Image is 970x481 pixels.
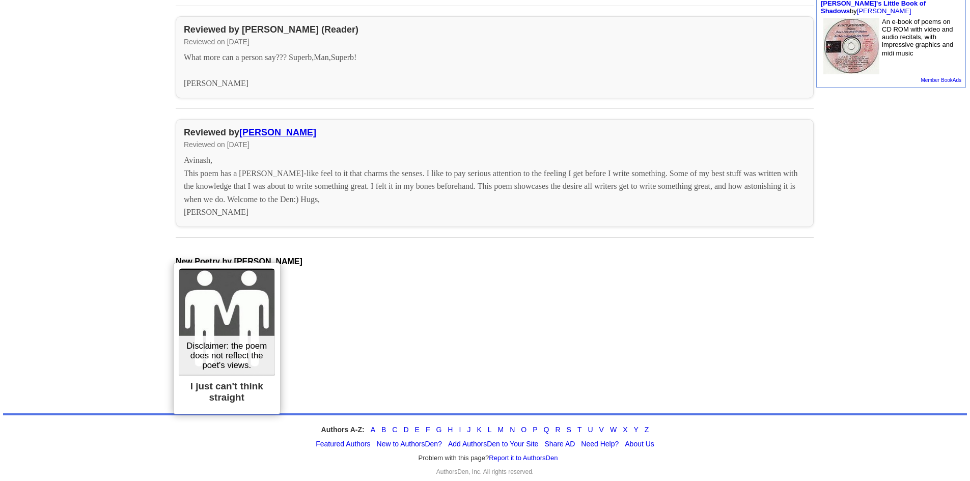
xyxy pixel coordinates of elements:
b: New Poetry by [PERSON_NAME] [176,257,302,266]
div: What more can a person say??? Superb,Man,Superb! [PERSON_NAME] [184,51,806,90]
a: S [567,426,571,434]
a: About Us [625,440,654,448]
a: U [588,426,593,434]
a: B [381,426,386,434]
a: T [577,426,582,434]
div: Reviewed by [PERSON_NAME] (Reader) [184,24,806,35]
a: Q [544,426,549,434]
font: Problem with this page? [419,454,558,462]
a: P [533,426,537,434]
a: [PERSON_NAME] [857,7,911,15]
a: I [459,426,461,434]
font: An e-book of poems on CD ROM with video and audio recitals, with impressive graphics and midi music [882,18,953,57]
div: AuthorsDen, Inc. All rights reserved. [3,468,967,475]
a: H [448,426,453,434]
a: K [477,426,481,434]
a: Featured Authors [316,440,370,448]
a: Poem Image Disclaimer: the poem does not reflect the poet's views. I just can't think straight [179,268,274,408]
a: Y [634,426,639,434]
a: Report it to AuthorsDen [489,454,558,462]
a: Need Help? [581,440,619,448]
div: I just can't think straight [179,375,274,408]
div: Reviewed on [DATE] [184,140,806,149]
div: Avinash, This poem has a [PERSON_NAME]-like feel to it that charms the senses. I like to pay seri... [184,154,806,219]
div: Reviewed on [DATE] [184,38,806,46]
strong: Authors A-Z: [321,426,365,434]
a: W [610,426,617,434]
a: L [488,426,492,434]
a: R [555,426,560,434]
a: C [392,426,397,434]
a: A [371,426,375,434]
a: Add AuthorsDen to Your Site [448,440,538,448]
a: G [436,426,441,434]
a: Member BookAds [921,77,961,83]
div: Reviewed by [184,127,806,138]
a: X [623,426,627,434]
a: Share AD [544,440,575,448]
img: 2803.jpg [823,18,879,74]
a: M [498,426,504,434]
a: F [426,426,430,434]
a: O [521,426,526,434]
img: Poem Image [179,268,274,375]
div: Disclaimer: the poem does not reflect the poet's views. [179,336,274,376]
a: J [467,426,470,434]
a: Z [645,426,649,434]
a: [PERSON_NAME] [239,127,316,137]
a: E [415,426,420,434]
a: New to AuthorsDen? [377,440,442,448]
a: D [403,426,408,434]
a: V [599,426,604,434]
a: N [510,426,515,434]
